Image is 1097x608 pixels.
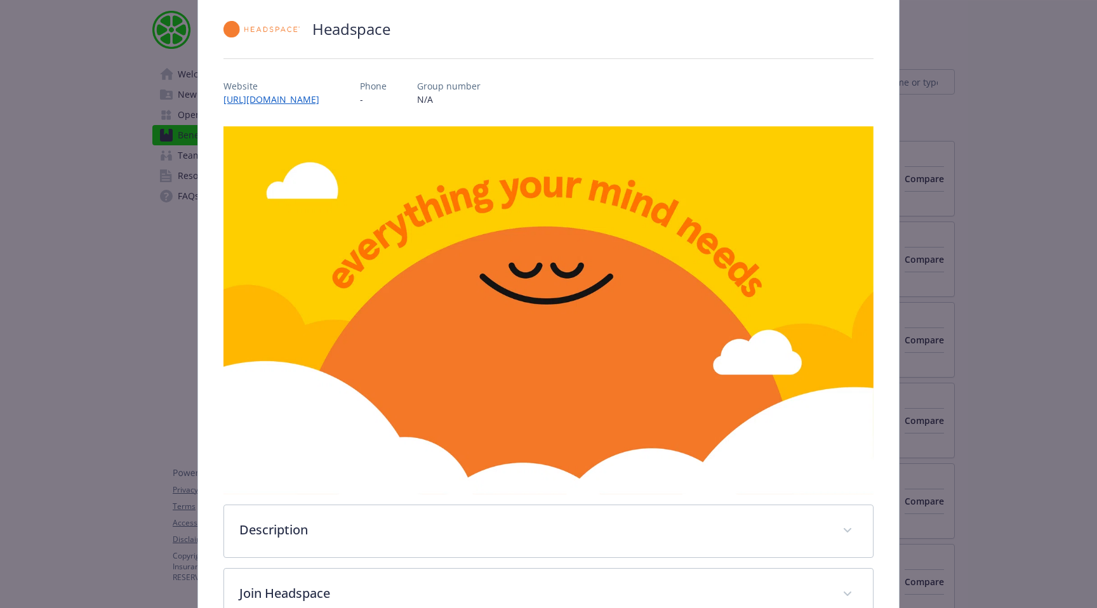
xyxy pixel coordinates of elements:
p: - [360,93,387,106]
p: Website [223,79,329,93]
div: Description [224,505,873,557]
img: banner [223,126,874,494]
p: N/A [417,93,481,106]
img: Headspace [223,10,300,48]
p: Group number [417,79,481,93]
a: [URL][DOMAIN_NAME] [223,93,329,105]
h2: Headspace [312,18,390,40]
p: Phone [360,79,387,93]
p: Join Headspace [239,584,827,603]
p: Description [239,520,827,539]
